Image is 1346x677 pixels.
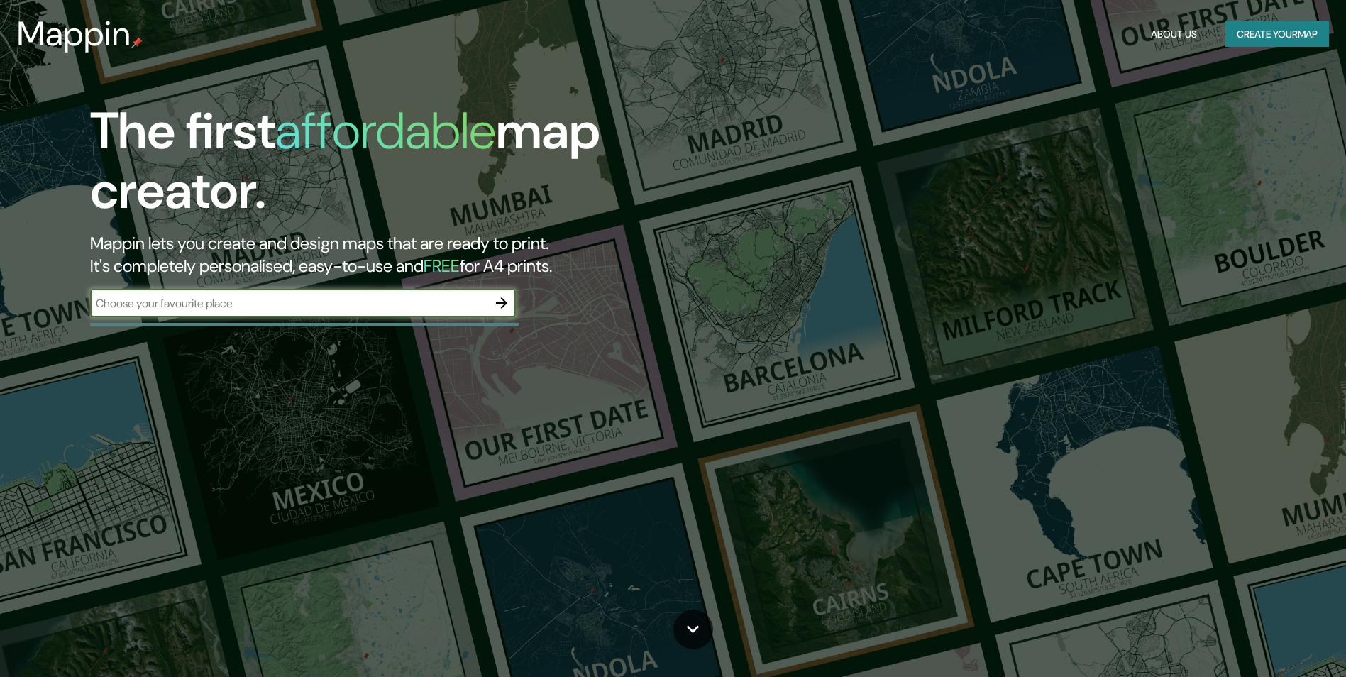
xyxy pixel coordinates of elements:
h1: The first map creator. [90,101,763,232]
h1: affordable [275,98,496,164]
button: Create yourmap [1225,21,1329,48]
h5: FREE [424,255,460,277]
img: mappin-pin [131,37,143,48]
h2: Mappin lets you create and design maps that are ready to print. It's completely personalised, eas... [90,232,763,277]
input: Choose your favourite place [90,295,487,312]
h3: Mappin [17,14,131,54]
button: About Us [1145,21,1203,48]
